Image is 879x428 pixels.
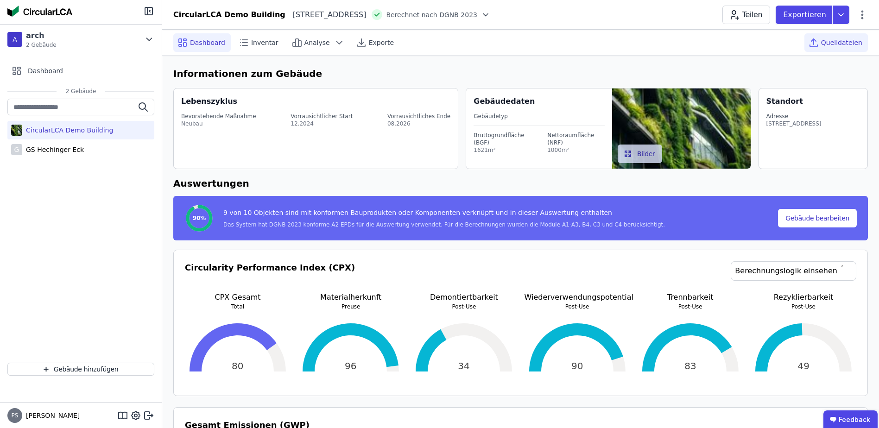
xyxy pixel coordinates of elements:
div: GS Hechinger Eck [22,145,84,154]
span: PS [12,413,19,418]
button: Gebäude hinzufügen [7,363,154,376]
span: Quelldateien [821,38,862,47]
div: Nettoraumfläche (NRF) [547,132,605,146]
div: Bruttogrundfläche (BGF) [474,132,534,146]
p: Exportieren [783,9,828,20]
div: A [7,32,22,47]
div: Vorrausichtliches Ende [387,113,450,120]
h3: Circularity Performance Index (CPX) [185,261,355,292]
p: Post-Use [638,303,743,310]
div: 9 von 10 Objekten sind mit konformen Bauprodukten oder Komponenten verknüpft und in dieser Auswer... [223,208,665,221]
img: CircularLCA Demo Building [11,123,22,138]
h6: Auswertungen [173,176,868,190]
button: Gebäude bearbeiten [778,209,857,227]
button: Teilen [722,6,770,24]
div: [STREET_ADDRESS] [766,120,822,127]
span: 2 Gebäude [26,41,57,49]
p: Demontiertbarkeit [411,292,517,303]
div: 1000m² [547,146,605,154]
div: arch [26,30,57,41]
span: Inventar [251,38,278,47]
p: Trennbarkeit [638,292,743,303]
span: Berechnet nach DGNB 2023 [386,10,477,19]
span: [PERSON_NAME] [22,411,80,420]
a: Berechnungslogik einsehen [731,261,856,281]
span: Dashboard [28,66,63,76]
div: CircularLCA Demo Building [173,9,285,20]
span: 2 Gebäude [57,88,106,95]
span: 90% [193,214,206,222]
div: 1621m² [474,146,534,154]
div: Vorrausichtlicher Start [291,113,353,120]
button: Bilder [618,145,663,163]
span: Dashboard [190,38,225,47]
div: 12.2024 [291,120,353,127]
span: Analyse [304,38,330,47]
div: G [11,144,22,155]
p: CPX Gesamt [185,292,291,303]
p: Rezyklierbarkeit [751,292,856,303]
p: Wiederverwendungspotential [525,292,630,303]
div: Adresse [766,113,822,120]
p: Post-Use [751,303,856,310]
div: Das System hat DGNB 2023 konforme A2 EPDs für die Auswertung verwendet. Für die Berechnungen wurd... [223,221,665,228]
div: [STREET_ADDRESS] [285,9,367,20]
span: Exporte [369,38,394,47]
p: Preuse [298,303,404,310]
div: Lebenszyklus [181,96,237,107]
div: 08.2026 [387,120,450,127]
p: Post-Use [411,303,517,310]
p: Materialherkunft [298,292,404,303]
div: Standort [766,96,803,107]
div: Bevorstehende Maßnahme [181,113,256,120]
p: Total [185,303,291,310]
img: Concular [7,6,72,17]
div: CircularLCA Demo Building [22,126,113,135]
div: Gebäudetyp [474,113,605,120]
div: Gebäudedaten [474,96,612,107]
h6: Informationen zum Gebäude [173,67,868,81]
div: Neubau [181,120,256,127]
p: Post-Use [525,303,630,310]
